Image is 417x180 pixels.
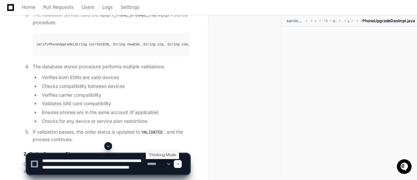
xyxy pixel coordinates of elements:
div: Thinking Mode [146,151,179,159]
div: We're offline, we'll be back soon [22,55,85,60]
li: Verifies carrier compatibility [40,91,190,99]
a: Powered byPylon [46,68,79,74]
span: serviceplan-phone-upgrade-tbv [287,18,303,24]
li: Ensures phones are in the same account (if applicable) [40,109,190,116]
span: tracfone [326,18,328,24]
p: If validation passes, the order status is updated to , and the process continues. [33,128,190,143]
span: Logs [102,5,113,9]
li: Checks for any device or service plan restrictions [40,118,190,125]
code: VERIFY_PHONE_UPGRADE_PKG.VERIFY [98,12,174,18]
p: The database stored procedure performs multiple validations: [33,63,190,71]
iframe: Open customer support [396,158,414,176]
span: Pylon [65,69,79,74]
span: Pull Requests [43,5,74,9]
span: phone [342,18,342,24]
div: Start new chat [22,49,107,55]
li: Checks compatibility between devices [40,83,190,90]
img: 1736555170064-99ba0984-63c1-480f-8ee9-699278ef63ed [7,49,18,60]
span: PhoneUpgradeDaoImpl.java [362,18,415,24]
li: Verifies both ESNs are valid devices [40,74,190,81]
span: serviceplan [333,18,337,24]
li: Validates SIM card compatibility [40,100,190,107]
span: Settings [121,5,139,9]
img: PlayerZero [7,7,20,20]
button: Start new chat [111,51,119,58]
span: upgrade [348,18,349,24]
div: verifyPhoneUpgrade(String currentESN, String newESN, String zip, String sim, String sourceSystem) [37,42,186,47]
span: Users [82,5,94,9]
p: The validation service calls the stored procedure: [33,11,190,26]
span: Home [22,5,35,9]
code: VALIDATED [140,130,164,136]
div: Welcome [7,26,119,37]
